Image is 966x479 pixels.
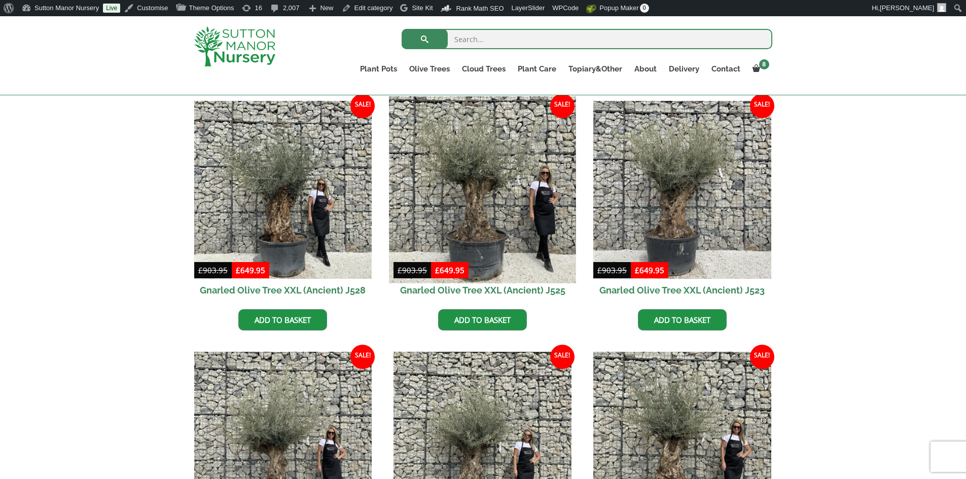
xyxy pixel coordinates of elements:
img: Gnarled Olive Tree XXL (Ancient) J528 [194,101,372,279]
bdi: 649.95 [635,265,664,275]
a: Plant Care [512,62,562,76]
span: Sale! [750,94,774,118]
span: £ [635,265,639,275]
h2: Gnarled Olive Tree XXL (Ancient) J523 [593,279,771,302]
a: Sale! Gnarled Olive Tree XXL (Ancient) J525 [393,101,571,302]
span: Sale! [750,345,774,369]
span: Rank Math SEO [456,5,504,12]
a: Live [103,4,120,13]
h2: Gnarled Olive Tree XXL (Ancient) J528 [194,279,372,302]
span: Sale! [350,94,375,118]
h2: Gnarled Olive Tree XXL (Ancient) J525 [393,279,571,302]
span: Sale! [550,345,575,369]
span: £ [398,265,402,275]
a: Olive Trees [403,62,456,76]
span: Site Kit [412,4,433,12]
bdi: 903.95 [597,265,627,275]
span: Sale! [550,94,575,118]
img: Gnarled Olive Tree XXL (Ancient) J525 [389,96,576,283]
a: 8 [746,62,772,76]
bdi: 649.95 [435,265,464,275]
span: 0 [640,4,649,13]
a: Add to basket: “Gnarled Olive Tree XXL (Ancient) J525” [438,309,527,330]
img: Gnarled Olive Tree XXL (Ancient) J523 [593,101,771,279]
span: [PERSON_NAME] [880,4,934,12]
a: About [628,62,663,76]
bdi: 649.95 [236,265,265,275]
a: Delivery [663,62,705,76]
a: Plant Pots [354,62,403,76]
a: Add to basket: “Gnarled Olive Tree XXL (Ancient) J528” [238,309,327,330]
span: Sale! [350,345,375,369]
img: logo [194,26,275,66]
span: £ [597,265,602,275]
span: 8 [759,59,769,69]
a: Cloud Trees [456,62,512,76]
span: £ [198,265,203,275]
a: Sale! Gnarled Olive Tree XXL (Ancient) J528 [194,101,372,302]
a: Sale! Gnarled Olive Tree XXL (Ancient) J523 [593,101,771,302]
bdi: 903.95 [398,265,427,275]
a: Contact [705,62,746,76]
a: Add to basket: “Gnarled Olive Tree XXL (Ancient) J523” [638,309,727,330]
span: £ [435,265,440,275]
span: £ [236,265,240,275]
input: Search... [402,29,772,49]
a: Topiary&Other [562,62,628,76]
bdi: 903.95 [198,265,228,275]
